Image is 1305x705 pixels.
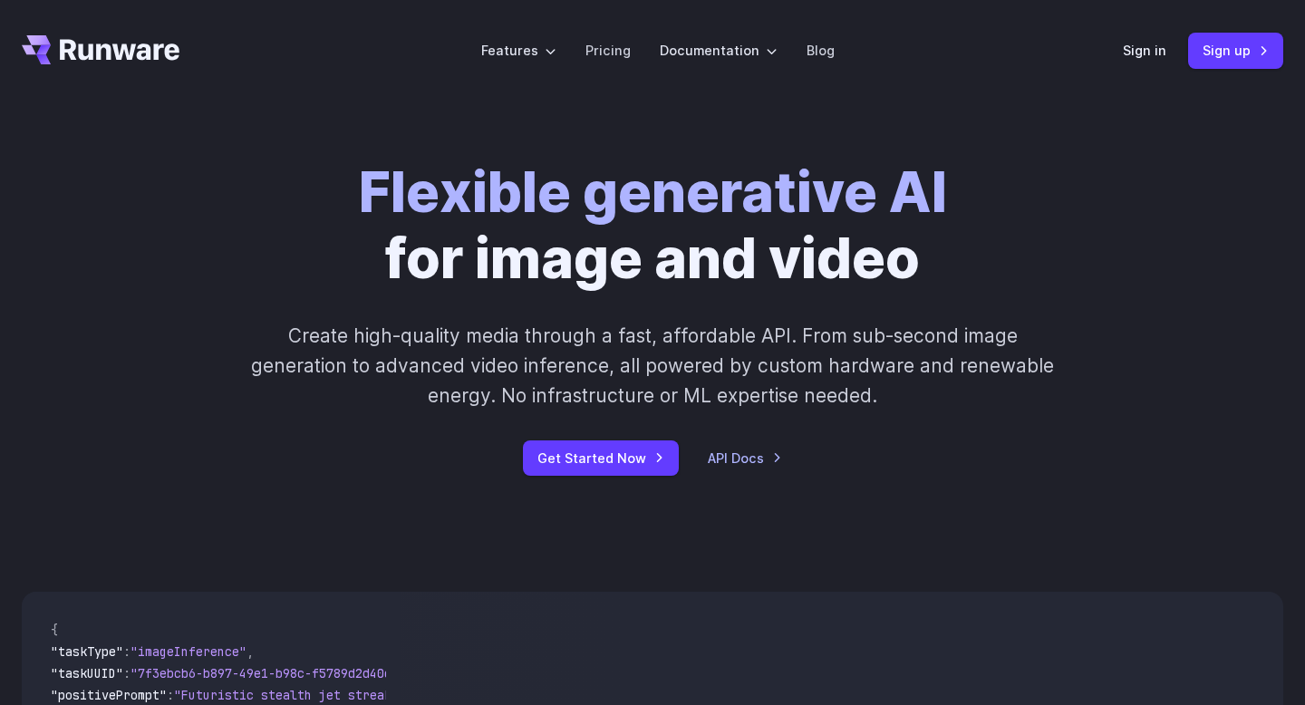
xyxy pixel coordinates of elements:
[359,159,947,226] strong: Flexible generative AI
[523,440,679,476] a: Get Started Now
[51,622,58,638] span: {
[51,643,123,660] span: "taskType"
[660,40,778,61] label: Documentation
[130,665,406,681] span: "7f3ebcb6-b897-49e1-b98c-f5789d2d40d7"
[51,665,123,681] span: "taskUUID"
[130,643,246,660] span: "imageInference"
[22,35,179,64] a: Go to /
[807,40,835,61] a: Blog
[123,665,130,681] span: :
[481,40,556,61] label: Features
[1123,40,1166,61] a: Sign in
[123,643,130,660] span: :
[585,40,631,61] a: Pricing
[246,643,254,660] span: ,
[1188,33,1283,68] a: Sign up
[51,687,167,703] span: "positivePrompt"
[359,159,947,292] h1: for image and video
[167,687,174,703] span: :
[174,687,834,703] span: "Futuristic stealth jet streaking through a neon-lit cityscape with glowing purple exhaust"
[249,321,1057,411] p: Create high-quality media through a fast, affordable API. From sub-second image generation to adv...
[708,448,782,468] a: API Docs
